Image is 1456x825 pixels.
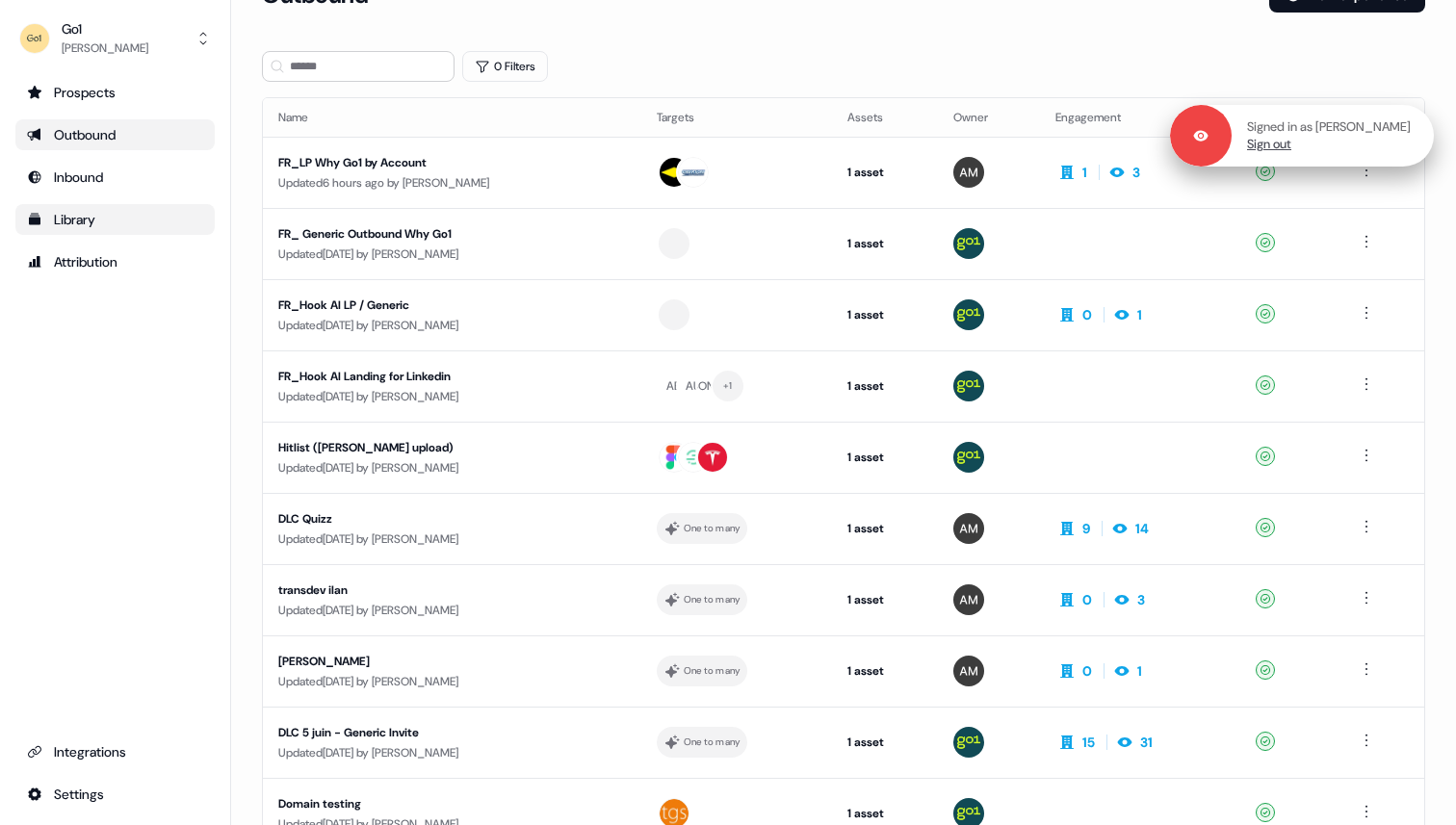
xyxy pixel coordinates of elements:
[1082,661,1092,681] div: 0
[641,98,832,137] th: Targets
[684,662,741,680] div: One to many
[847,661,923,681] div: 1 asset
[278,296,626,315] div: FR_Hook AI LP / Generic
[953,228,984,259] img: Antoine
[278,316,626,335] div: Updated [DATE] by [PERSON_NAME]
[15,779,215,810] a: Go to integrations
[278,509,626,529] div: DLC Quizz
[847,376,923,396] div: 1 asset
[263,98,641,137] th: Name
[278,458,626,477] div: Updated [DATE] by [PERSON_NAME]
[1137,305,1142,324] div: 1
[278,652,626,671] div: [PERSON_NAME]
[27,83,203,102] div: Prospects
[15,15,215,62] button: Go1[PERSON_NAME]
[278,723,626,742] div: DLC 5 juin - Generic Invite
[953,584,984,615] img: alexandre
[27,168,203,187] div: Inbound
[953,299,984,330] img: Antoine
[1135,519,1149,538] div: 14
[62,39,148,58] div: [PERSON_NAME]
[953,656,984,686] img: alexandre
[953,157,984,188] img: alexandre
[278,672,626,691] div: Updated [DATE] by [PERSON_NAME]
[847,733,923,752] div: 1 asset
[953,371,984,401] img: Antoine
[15,246,215,277] a: Go to attribution
[278,153,626,172] div: FR_LP Why Go1 by Account
[1240,98,1339,137] th: Status
[1137,590,1145,609] div: 3
[938,98,1040,137] th: Owner
[15,204,215,235] a: Go to templates
[278,794,626,813] div: Domain testing
[278,387,626,406] div: Updated [DATE] by [PERSON_NAME]
[15,162,215,193] a: Go to Inbound
[27,252,203,271] div: Attribution
[278,580,626,600] div: transdev ilan
[953,513,984,544] img: alexandre
[278,601,626,620] div: Updated [DATE] by [PERSON_NAME]
[27,785,203,804] div: Settings
[847,448,923,467] div: 1 asset
[1082,733,1095,752] div: 15
[847,163,923,182] div: 1 asset
[847,804,923,823] div: 1 asset
[847,519,923,538] div: 1 asset
[847,590,923,609] div: 1 asset
[1140,733,1153,752] div: 31
[953,727,984,758] img: Antoine
[462,51,548,82] button: 0 Filters
[723,377,733,395] div: + 1
[278,173,626,193] div: Updated 6 hours ago by [PERSON_NAME]
[278,438,626,457] div: Hitlist ([PERSON_NAME] upload)
[1247,136,1291,153] a: Sign out
[684,591,741,608] div: One to many
[684,734,741,751] div: One to many
[278,743,626,762] div: Updated [DATE] by [PERSON_NAME]
[953,442,984,473] img: Antoine
[27,742,203,761] div: Integrations
[15,119,215,150] a: Go to outbound experience
[847,305,923,324] div: 1 asset
[15,736,215,767] a: Go to integrations
[27,210,203,229] div: Library
[832,98,938,137] th: Assets
[1082,590,1092,609] div: 0
[278,245,626,264] div: Updated [DATE] by [PERSON_NAME]
[1132,163,1140,182] div: 3
[15,77,215,108] a: Go to prospects
[1082,519,1090,538] div: 9
[1082,163,1087,182] div: 1
[684,520,741,537] div: One to many
[278,224,626,244] div: FR_ Generic Outbound Why Go1
[686,376,701,396] div: AU
[27,125,203,144] div: Outbound
[666,376,681,396] div: AB
[847,234,923,253] div: 1 asset
[1247,118,1411,136] p: Signed in as [PERSON_NAME]
[278,529,626,549] div: Updated [DATE] by [PERSON_NAME]
[1082,305,1092,324] div: 0
[1040,98,1240,137] th: Engagement
[62,19,148,39] div: Go1
[278,367,626,386] div: FR_Hook AI Landing for Linkedin
[1137,661,1142,681] div: 1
